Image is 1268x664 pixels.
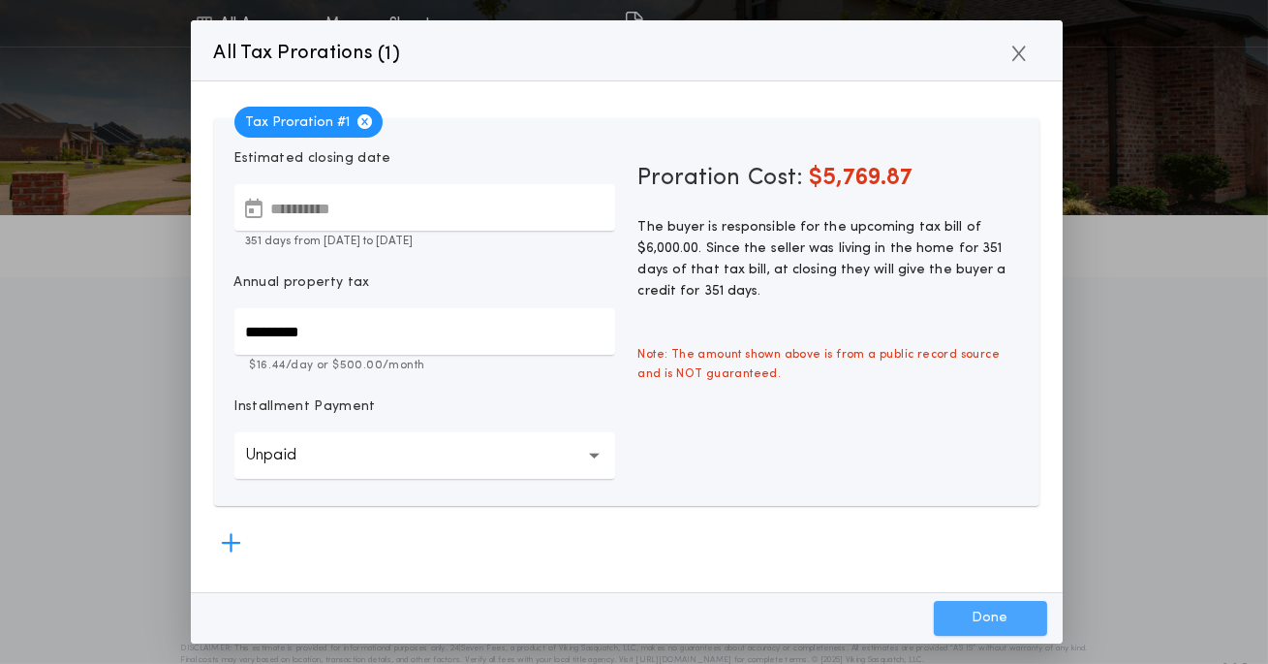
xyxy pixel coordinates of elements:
span: Cost: [749,167,804,190]
p: Unpaid [246,444,328,467]
span: 1 [386,45,392,64]
span: The buyer is responsible for the upcoming tax bill of $6,000.00. Since the seller was living in t... [638,220,1006,299]
button: Done [934,601,1047,636]
span: $5,769.87 [810,167,913,190]
input: Annual property tax [234,308,615,355]
span: Proration [638,163,741,194]
p: $16.44 /day or $500.00 /month [234,357,615,374]
button: Unpaid [234,432,615,479]
span: Tax Proration # 1 [234,107,383,138]
p: All Tax Prorations ( ) [214,38,401,69]
p: Annual property tax [234,273,370,293]
p: Estimated closing date [234,149,615,169]
p: Installment Payment [234,397,376,417]
span: Note: The amount shown above is from a public record source and is NOT guaranteed. [627,333,1031,395]
p: 351 days from [DATE] to [DATE] [234,233,615,250]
